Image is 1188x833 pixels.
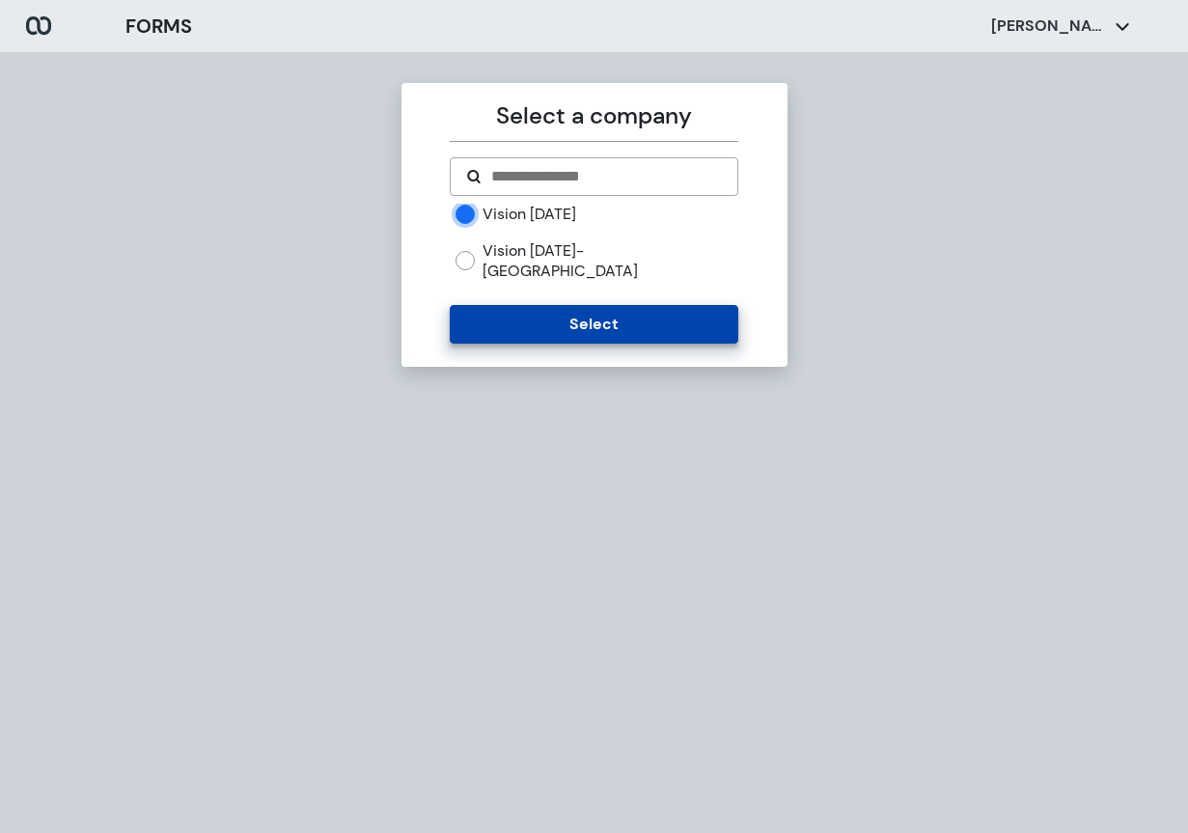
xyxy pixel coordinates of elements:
[450,305,738,344] button: Select
[991,15,1107,37] p: [PERSON_NAME]
[483,204,576,225] label: Vision [DATE]
[483,240,738,282] label: Vision [DATE]- [GEOGRAPHIC_DATA]
[125,12,192,41] h3: FORMS
[450,98,738,133] p: Select a company
[489,165,722,188] input: Search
